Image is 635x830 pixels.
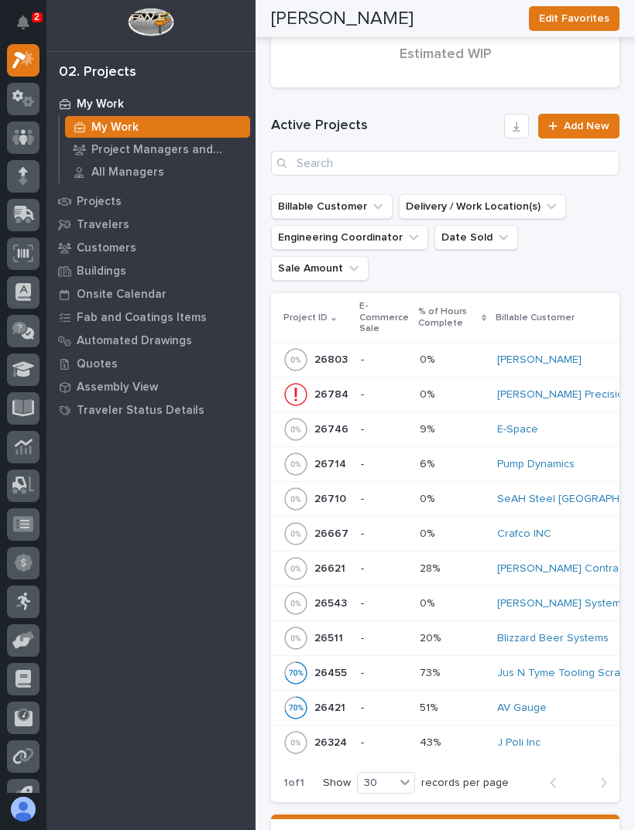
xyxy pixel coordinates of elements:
p: 0% [420,524,438,541]
a: Crafco INC [497,528,551,541]
p: 26455 [314,664,350,680]
p: 26324 [314,733,350,750]
p: 26543 [314,594,350,610]
button: users-avatar [7,793,39,825]
div: 30 [358,774,395,792]
p: 26714 [314,455,349,471]
a: Automated Drawings [46,329,256,352]
p: - [361,562,407,576]
a: Blizzard Beer Systems [497,632,609,645]
a: Customers [46,236,256,259]
p: 73% [420,664,443,680]
button: Next [578,776,620,790]
a: [PERSON_NAME] [497,354,582,367]
p: Travelers [77,218,129,232]
p: 51% [420,698,441,715]
p: Buildings [77,265,126,278]
p: 28% [420,559,443,576]
p: Customers [77,241,136,255]
p: records per page [421,777,509,790]
a: Traveler Status Details [46,398,256,422]
p: 0% [420,594,438,610]
p: Billable Customer [496,309,575,326]
p: 26784 [314,385,352,401]
p: Projects [77,195,122,209]
p: 0% [420,385,438,401]
a: AV Gauge [497,702,547,715]
a: Pump Dynamics [497,458,575,471]
p: 26667 [314,524,352,541]
a: Projects [46,190,256,213]
p: Onsite Calendar [77,288,166,302]
p: 26421 [314,698,348,715]
img: Workspace Logo [128,8,173,36]
a: All Managers [60,161,256,183]
p: Project Managers and Engineers [91,143,244,157]
a: My Work [46,92,256,115]
a: Add New [538,114,620,138]
p: 26621 [314,559,348,576]
p: 9% [420,420,438,436]
p: Fab and Coatings Items [77,311,207,325]
p: - [361,632,407,645]
p: 20% [420,629,444,645]
a: Quotes [46,352,256,375]
button: Sale Amount [271,256,369,281]
p: % of Hours Complete [418,303,478,332]
p: - [361,667,407,680]
p: Show [323,777,351,790]
a: Project Managers and Engineers [60,138,256,160]
p: 43% [420,733,444,750]
a: Onsite Calendar [46,282,256,306]
p: Project ID [283,309,328,326]
a: Assembly View [46,375,256,398]
p: Automated Drawings [77,334,192,348]
p: - [361,423,407,436]
p: My Work [91,121,139,135]
button: Delivery / Work Location(s) [399,194,566,219]
p: - [361,528,407,541]
p: Assembly View [77,381,158,395]
p: My Work [77,97,124,111]
a: Travelers [46,213,256,236]
span: Edit Favorites [539,9,609,28]
p: 6% [420,455,438,471]
h1: Active Projects [271,117,498,135]
button: Billable Customer [271,194,393,219]
div: 02. Projects [59,64,136,81]
button: Edit Favorites [529,6,620,31]
p: 26511 [314,629,346,645]
a: Buildings [46,259,256,282]
p: - [361,354,407,367]
div: Notifications2 [19,15,39,40]
p: 0% [420,350,438,367]
p: Traveler Status Details [77,404,204,418]
input: Search [271,151,620,176]
a: [PERSON_NAME] System [497,597,621,610]
p: - [361,736,407,750]
a: E-Space [497,423,538,436]
p: - [361,388,407,401]
button: Engineering Coordinator [271,225,428,250]
p: 1 of 1 [271,764,317,802]
p: - [361,597,407,610]
p: All Managers [91,166,164,179]
p: 26803 [314,350,351,367]
p: 26746 [314,420,352,436]
div: Estimated WIP [297,46,593,79]
p: E-Commerce Sale [359,298,409,337]
p: - [361,458,407,471]
p: 2 [34,12,39,22]
button: Notifications [7,6,39,39]
p: 0% [420,490,438,506]
p: 26710 [314,490,349,506]
a: Fab and Coatings Items [46,306,256,329]
a: My Work [60,116,256,138]
span: Add New [564,121,609,132]
p: - [361,493,407,506]
button: Date Sold [434,225,518,250]
button: Back [537,776,578,790]
h2: [PERSON_NAME] [271,8,414,30]
p: - [361,702,407,715]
